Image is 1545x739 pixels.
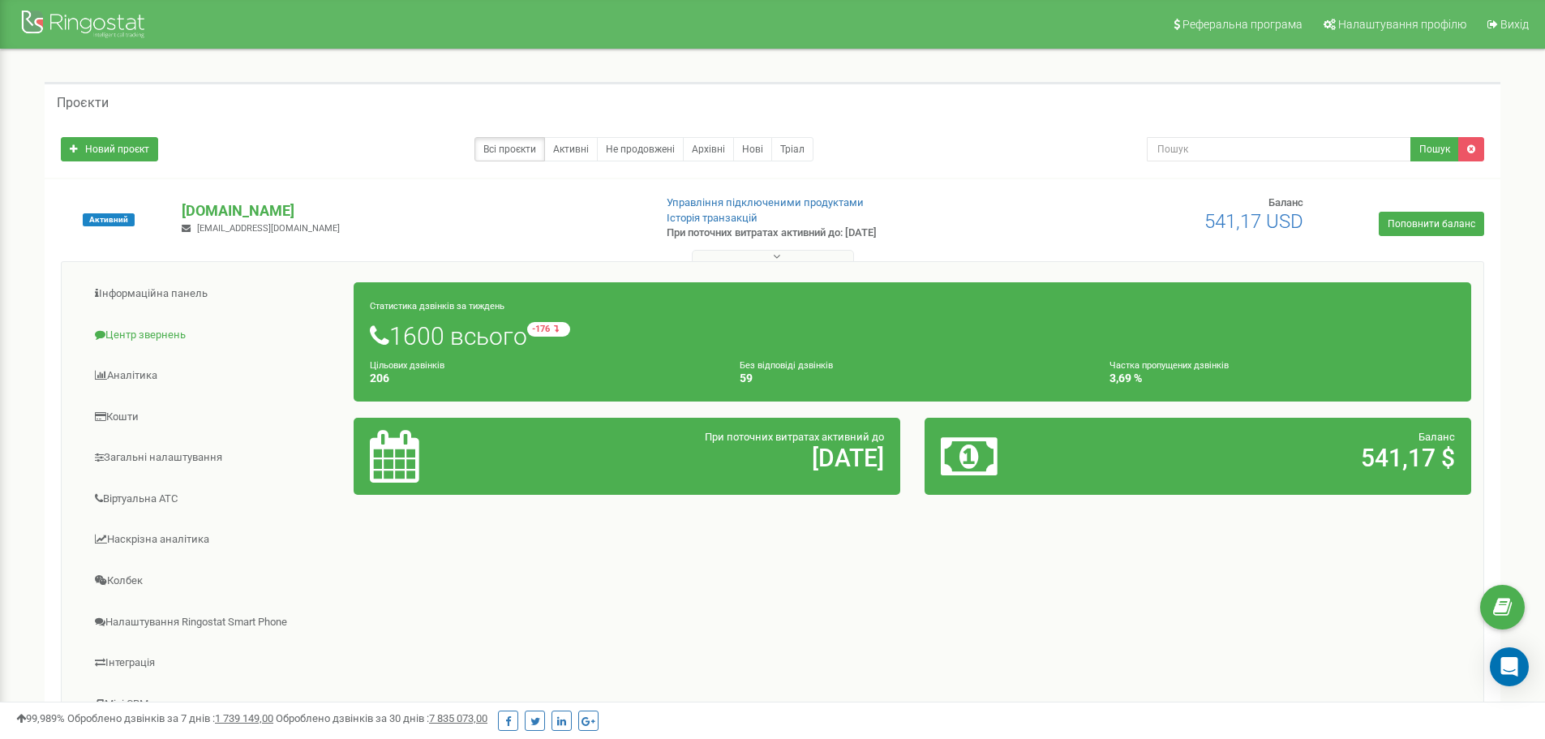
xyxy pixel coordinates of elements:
h4: 206 [370,372,715,385]
span: Вихід [1500,18,1529,31]
span: 541,17 USD [1204,210,1303,233]
span: Оброблено дзвінків за 7 днів : [67,712,273,724]
a: Mini CRM [74,685,354,724]
a: Аналiтика [74,356,354,396]
a: Інформаційна панель [74,274,354,314]
h5: Проєкти [57,96,109,110]
a: Віртуальна АТС [74,479,354,519]
span: [EMAIL_ADDRESS][DOMAIN_NAME] [197,223,340,234]
span: При поточних витратах активний до [705,431,884,443]
h2: 541,17 $ [1120,445,1455,471]
a: Новий проєкт [61,137,158,161]
a: Управління підключеними продуктами [667,196,864,208]
span: Налаштування профілю [1338,18,1466,31]
span: Активний [83,213,135,226]
u: 1 739 149,00 [215,712,273,724]
button: Пошук [1410,137,1459,161]
a: Налаштування Ringostat Smart Phone [74,603,354,642]
a: Архівні [683,137,734,161]
a: Історія транзакцій [667,212,757,224]
p: [DOMAIN_NAME] [182,200,640,221]
div: Open Intercom Messenger [1490,647,1529,686]
a: Нові [733,137,772,161]
h2: [DATE] [549,445,884,471]
a: Наскрізна аналітика [74,520,354,560]
small: Цільових дзвінків [370,360,444,371]
span: 99,989% [16,712,65,724]
span: Реферальна програма [1182,18,1303,31]
small: Без відповіді дзвінків [740,360,833,371]
a: Колбек [74,561,354,601]
a: Центр звернень [74,316,354,355]
h1: 1600 всього [370,322,1455,350]
u: 7 835 073,00 [429,712,487,724]
span: Баланс [1268,196,1303,208]
h4: 59 [740,372,1085,385]
small: Частка пропущених дзвінків [1109,360,1229,371]
a: Не продовжені [597,137,684,161]
p: При поточних витратах активний до: [DATE] [667,226,1004,241]
small: -176 [527,322,570,337]
a: Тріал [771,137,813,161]
input: Пошук [1147,137,1411,161]
a: Всі проєкти [474,137,545,161]
h4: 3,69 % [1109,372,1455,385]
a: Загальні налаштування [74,438,354,478]
a: Інтеграція [74,643,354,683]
a: Кошти [74,397,354,437]
small: Статистика дзвінків за тиждень [370,301,504,311]
span: Оброблено дзвінків за 30 днів : [276,712,487,724]
a: Поповнити баланс [1379,212,1484,236]
span: Баланс [1418,431,1455,443]
a: Активні [544,137,598,161]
